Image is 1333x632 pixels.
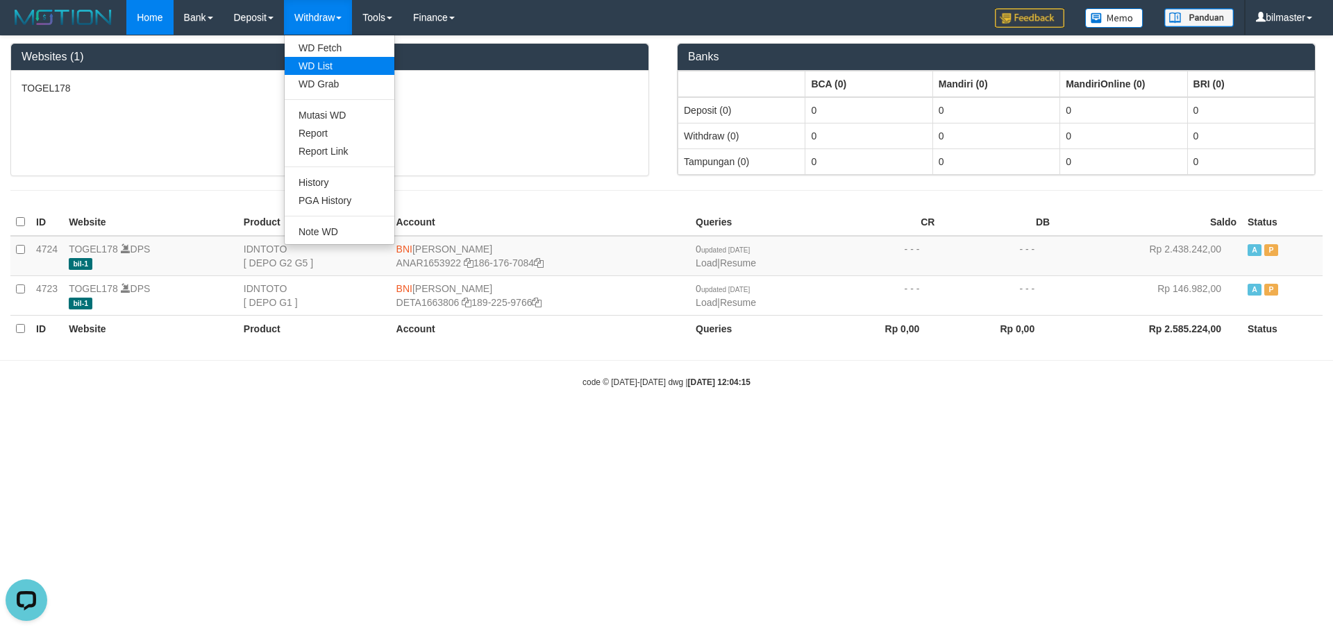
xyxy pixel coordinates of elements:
[825,275,941,315] td: - - -
[720,257,756,268] a: Resume
[1060,97,1187,123] td: 0
[678,97,805,123] td: Deposit (0)
[1164,8,1234,27] img: panduan.png
[582,377,751,387] small: code © [DATE]-[DATE] dwg |
[1187,97,1314,123] td: 0
[1187,123,1314,148] td: 0
[1085,8,1143,28] img: Button%20Memo.svg
[1242,315,1323,342] th: Status
[285,142,394,160] a: Report Link
[69,258,92,270] span: bil-1
[22,81,638,95] p: TOGEL178
[285,191,394,210] a: PGA History
[940,209,1055,236] th: DB
[940,315,1055,342] th: Rp 0,00
[696,244,756,268] span: |
[462,297,471,308] a: Copy DETA1663806 to clipboard
[678,123,805,148] td: Withdraw (0)
[285,124,394,142] a: Report
[932,97,1059,123] td: 0
[1055,236,1242,276] td: Rp 2.438.242,00
[1264,284,1278,296] span: Paused
[995,8,1064,28] img: Feedback.jpg
[31,236,63,276] td: 4724
[396,244,412,255] span: BNI
[678,71,805,97] th: Group: activate to sort column ascending
[31,315,63,342] th: ID
[285,106,394,124] a: Mutasi WD
[238,209,391,236] th: Product
[1242,209,1323,236] th: Status
[688,377,751,387] strong: [DATE] 12:04:15
[391,275,691,315] td: [PERSON_NAME] 189-225-9766
[696,257,717,268] a: Load
[696,283,750,294] span: 0
[940,236,1055,276] td: - - -
[825,236,941,276] td: - - -
[1060,71,1187,97] th: Group: activate to sort column ascending
[1055,275,1242,315] td: Rp 146.982,00
[1060,123,1187,148] td: 0
[690,315,825,342] th: Queries
[696,283,756,308] span: |
[238,236,391,276] td: IDNTOTO [ DEPO G2 G5 ]
[69,244,118,255] a: TOGEL178
[1055,315,1242,342] th: Rp 2.585.224,00
[696,244,750,255] span: 0
[10,7,116,28] img: MOTION_logo.png
[1187,148,1314,174] td: 0
[63,275,238,315] td: DPS
[805,71,932,97] th: Group: activate to sort column ascending
[6,6,47,47] button: Open LiveChat chat widget
[1187,71,1314,97] th: Group: activate to sort column ascending
[1055,209,1242,236] th: Saldo
[69,283,118,294] a: TOGEL178
[690,209,825,236] th: Queries
[534,257,544,268] a: Copy 1861767084 to clipboard
[238,275,391,315] td: IDNTOTO [ DEPO G1 ]
[285,75,394,93] a: WD Grab
[69,298,92,309] span: bil-1
[464,257,473,268] a: Copy ANAR1653922 to clipboard
[1248,284,1261,296] span: Active
[720,297,756,308] a: Resume
[696,297,717,308] a: Load
[701,246,750,254] span: updated [DATE]
[825,315,941,342] th: Rp 0,00
[805,148,932,174] td: 0
[1264,244,1278,256] span: Paused
[285,57,394,75] a: WD List
[63,315,238,342] th: Website
[285,173,394,191] a: History
[825,209,941,236] th: CR
[31,275,63,315] td: 4723
[391,236,691,276] td: [PERSON_NAME] 186-176-7084
[932,71,1059,97] th: Group: activate to sort column ascending
[391,209,691,236] th: Account
[940,275,1055,315] td: - - -
[805,123,932,148] td: 0
[678,148,805,174] td: Tampungan (0)
[63,236,238,276] td: DPS
[391,315,691,342] th: Account
[285,223,394,241] a: Note WD
[1248,244,1261,256] span: Active
[701,286,750,293] span: updated [DATE]
[396,257,461,268] a: ANAR1653922
[805,97,932,123] td: 0
[532,297,542,308] a: Copy 1892259766 to clipboard
[285,39,394,57] a: WD Fetch
[688,51,1305,63] h3: Banks
[238,315,391,342] th: Product
[396,283,412,294] span: BNI
[396,297,460,308] a: DETA1663806
[1060,148,1187,174] td: 0
[63,209,238,236] th: Website
[31,209,63,236] th: ID
[932,148,1059,174] td: 0
[22,51,638,63] h3: Websites (1)
[932,123,1059,148] td: 0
